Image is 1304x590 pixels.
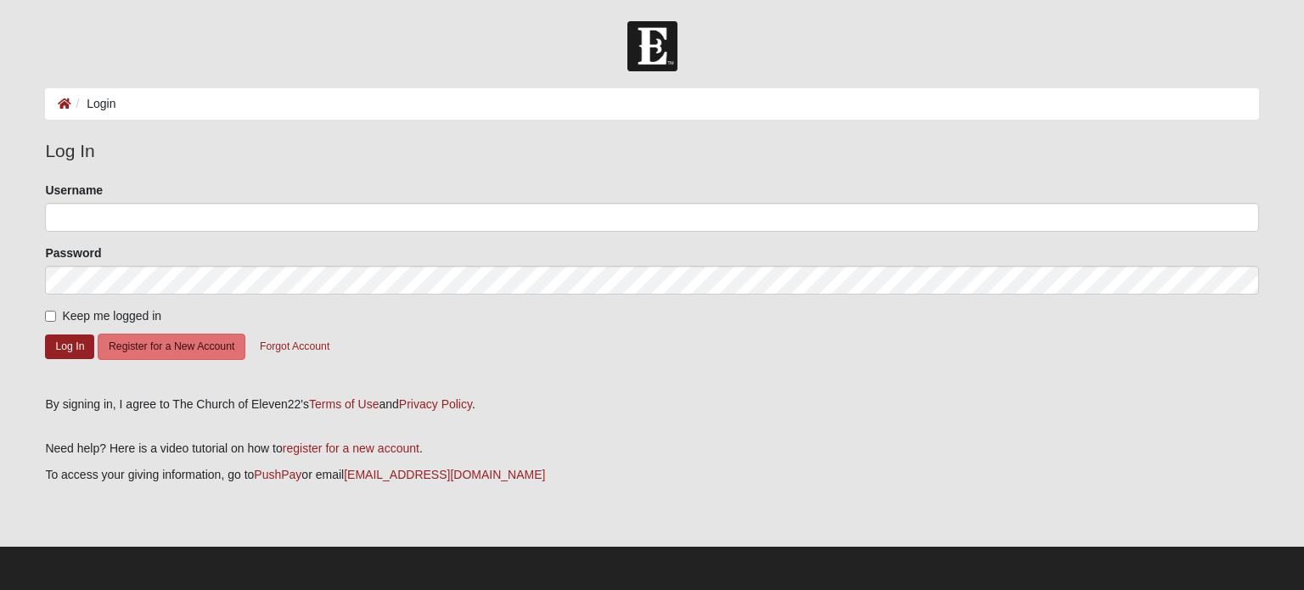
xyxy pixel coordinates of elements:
input: Keep me logged in [45,311,56,322]
a: Privacy Policy [399,397,472,411]
a: PushPay [254,468,301,481]
a: register for a new account [283,441,419,455]
label: Username [45,182,103,199]
button: Register for a New Account [98,334,245,360]
span: Keep me logged in [62,309,161,323]
button: Log In [45,334,94,359]
button: Forgot Account [249,334,340,360]
label: Password [45,244,101,261]
li: Login [71,95,115,113]
legend: Log In [45,138,1258,165]
div: By signing in, I agree to The Church of Eleven22's and . [45,396,1258,413]
p: To access your giving information, go to or email [45,466,1258,484]
a: Terms of Use [309,397,379,411]
img: Church of Eleven22 Logo [627,21,677,71]
p: Need help? Here is a video tutorial on how to . [45,440,1258,458]
a: [EMAIL_ADDRESS][DOMAIN_NAME] [344,468,545,481]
